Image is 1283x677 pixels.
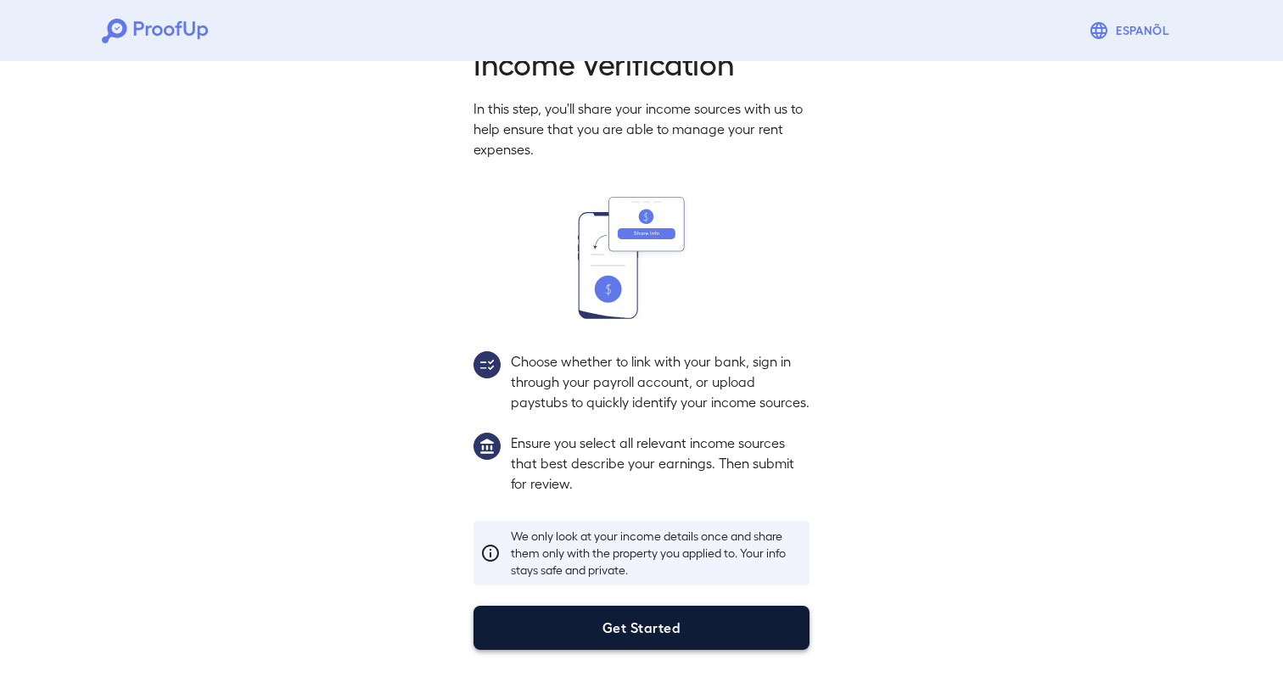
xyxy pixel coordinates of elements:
[511,528,803,579] p: We only look at your income details once and share them only with the property you applied to. Yo...
[473,433,501,460] img: group1.svg
[473,351,501,378] img: group2.svg
[511,351,810,412] p: Choose whether to link with your bank, sign in through your payroll account, or upload paystubs t...
[473,606,810,650] button: Get Started
[578,197,705,319] img: transfer_money.svg
[511,433,810,494] p: Ensure you select all relevant income sources that best describe your earnings. Then submit for r...
[473,98,810,159] p: In this step, you'll share your income sources with us to help ensure that you are able to manage...
[473,44,810,81] h2: Income Verification
[1082,14,1181,48] button: Espanõl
